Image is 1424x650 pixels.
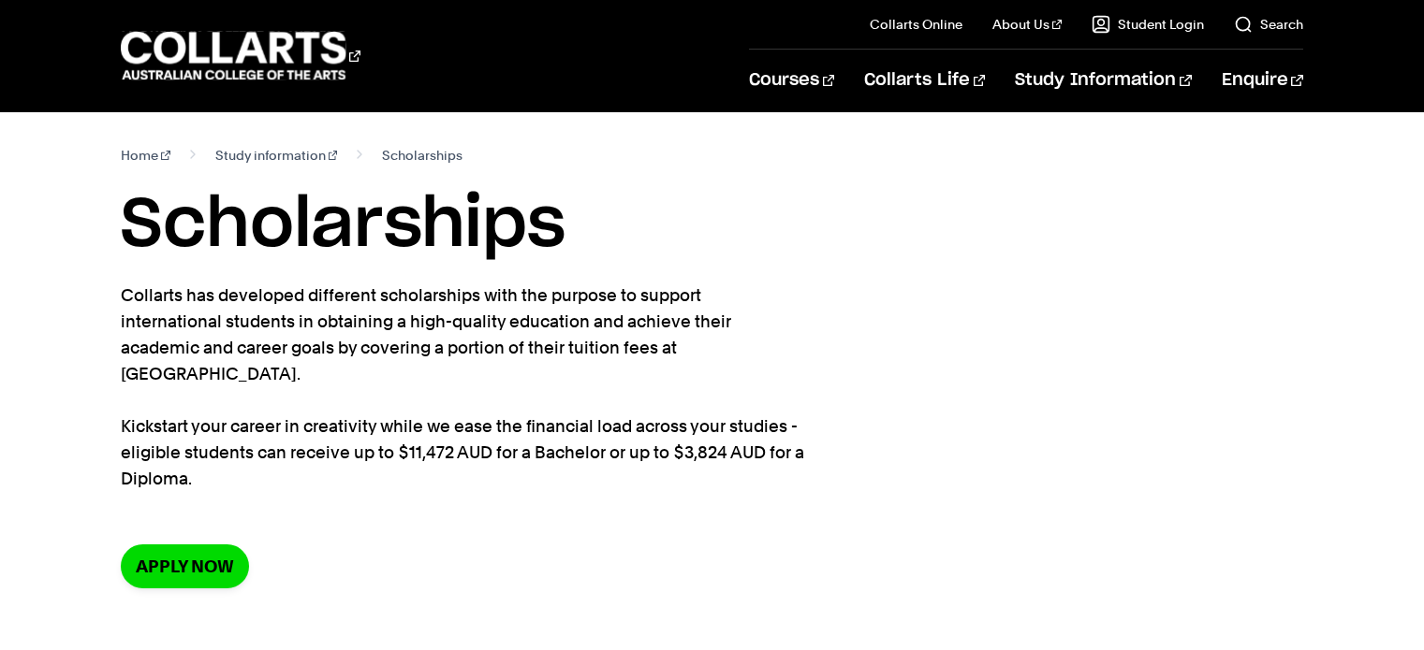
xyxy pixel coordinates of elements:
a: About Us [992,15,1062,34]
a: Study Information [1015,50,1191,111]
a: Collarts Life [864,50,985,111]
a: Student Login [1092,15,1204,34]
a: Collarts Online [870,15,962,34]
a: Search [1234,15,1303,34]
a: Study information [215,142,338,168]
a: Courses [749,50,834,111]
a: Home [121,142,170,168]
a: Enquire [1222,50,1303,111]
p: Collarts has developed different scholarships with the purpose to support international students ... [121,282,804,492]
span: Scholarships [382,142,462,168]
a: Apply now [121,544,249,588]
h1: Scholarships [121,183,1302,267]
div: Go to homepage [121,29,360,82]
